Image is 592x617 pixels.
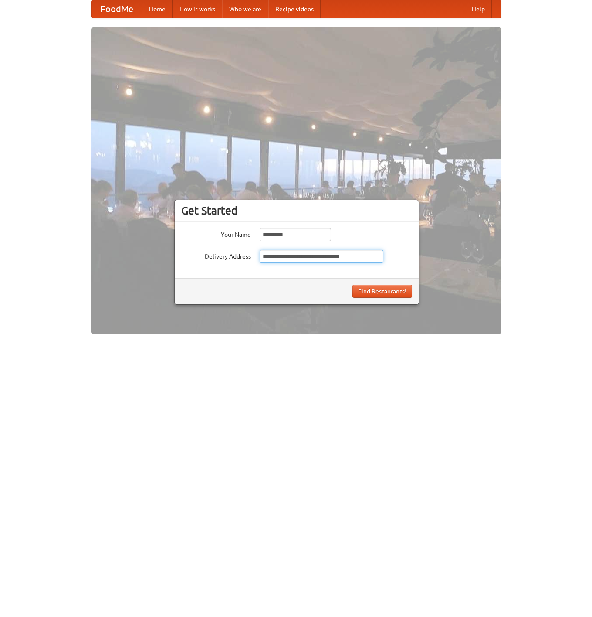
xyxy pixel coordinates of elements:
label: Delivery Address [181,250,251,261]
button: Find Restaurants! [352,285,412,298]
a: Help [465,0,492,18]
a: Recipe videos [268,0,321,18]
a: Home [142,0,173,18]
a: Who we are [222,0,268,18]
a: How it works [173,0,222,18]
h3: Get Started [181,204,412,217]
a: FoodMe [92,0,142,18]
label: Your Name [181,228,251,239]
